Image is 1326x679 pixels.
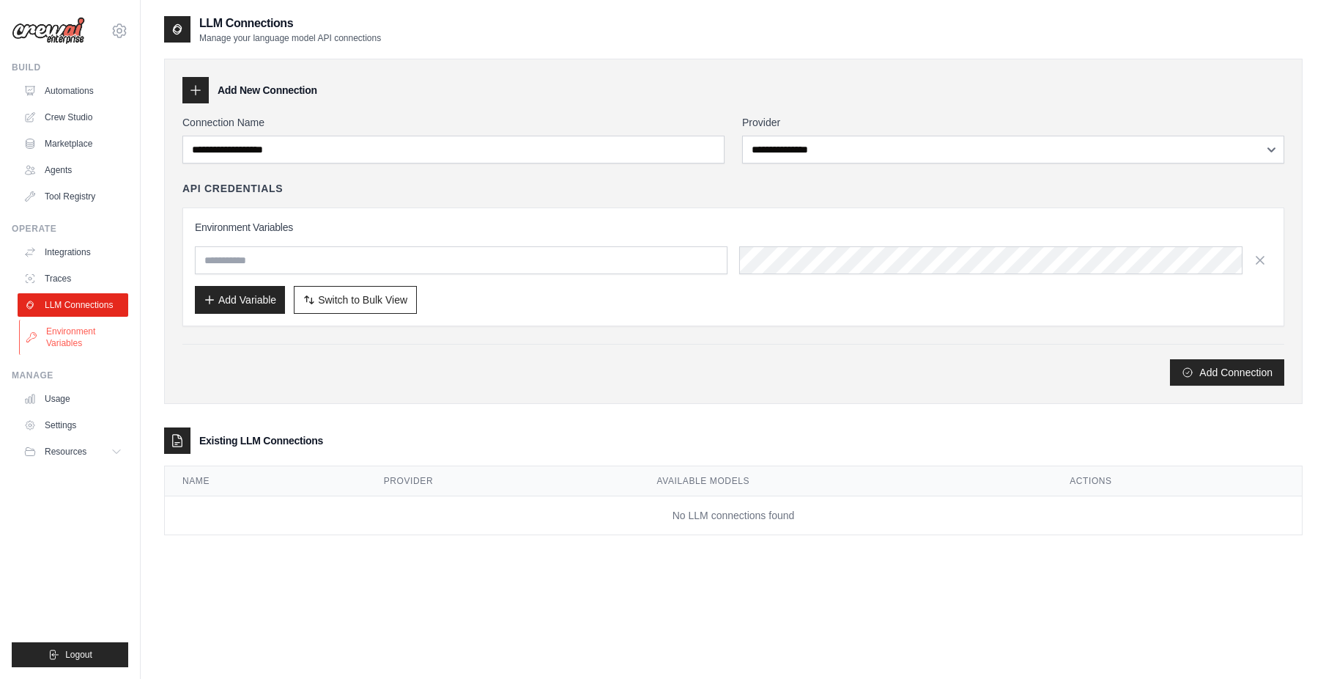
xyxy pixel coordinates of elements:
button: Switch to Bulk View [294,286,417,314]
span: Resources [45,446,86,458]
button: Resources [18,440,128,463]
div: Operate [12,223,128,235]
div: Build [12,62,128,73]
a: Integrations [18,241,128,264]
p: Manage your language model API connections [199,32,381,44]
div: Manage [12,370,128,381]
img: Logo [12,17,85,45]
a: Marketplace [18,132,128,155]
label: Connection Name [182,115,725,130]
th: Name [165,466,366,496]
a: Automations [18,79,128,103]
a: Settings [18,414,128,437]
th: Available Models [640,466,1053,496]
td: No LLM connections found [165,496,1302,535]
a: Usage [18,387,128,411]
button: Add Connection [1170,359,1284,386]
a: Traces [18,267,128,290]
h3: Add New Connection [218,83,317,98]
a: Environment Variables [19,320,130,355]
label: Provider [742,115,1284,130]
a: Agents [18,158,128,182]
span: Switch to Bulk View [318,293,407,307]
a: Crew Studio [18,106,128,129]
h2: LLM Connections [199,15,381,32]
a: Tool Registry [18,185,128,208]
th: Provider [366,466,640,496]
a: LLM Connections [18,293,128,317]
th: Actions [1052,466,1302,496]
button: Logout [12,642,128,667]
h4: API Credentials [182,181,283,196]
h3: Existing LLM Connections [199,433,323,448]
span: Logout [65,649,92,661]
h3: Environment Variables [195,220,1272,235]
button: Add Variable [195,286,285,314]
